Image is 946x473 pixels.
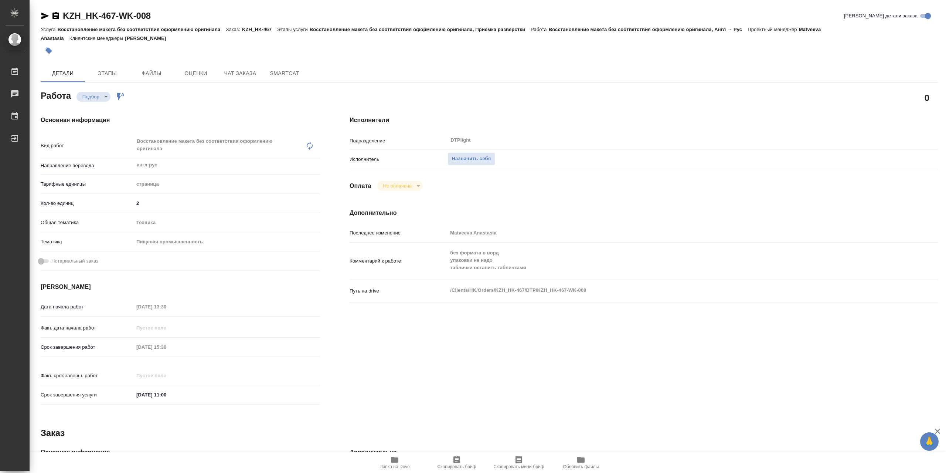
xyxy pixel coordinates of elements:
p: Восстановление макета без соответствия оформлению оригинала, Англ → Рус [549,27,748,32]
span: Скопировать мини-бриф [493,464,544,469]
span: 🙏 [923,434,936,449]
p: Подразделение [350,137,448,145]
div: страница [134,178,320,190]
p: Направление перевода [41,162,134,169]
button: Обновить файлы [550,452,612,473]
textarea: без формата в ворд упаковки не надо таблички оставить табличками [448,247,889,274]
p: Тематика [41,238,134,246]
button: Скопировать мини-бриф [488,452,550,473]
h4: Оплата [350,182,371,190]
div: Подбор [377,181,423,191]
span: Чат заказа [222,69,258,78]
input: ✎ Введи что-нибудь [134,198,320,209]
h4: Исполнители [350,116,938,125]
p: Восстановление макета без соответствия оформлению оригинала [57,27,226,32]
span: Оценки [178,69,214,78]
p: Последнее изменение [350,229,448,237]
p: Исполнитель [350,156,448,163]
button: Скопировать бриф [426,452,488,473]
button: Скопировать ссылку для ЯМессенджера [41,11,50,20]
span: Этапы [89,69,125,78]
button: Скопировать ссылку [51,11,60,20]
input: Пустое поле [134,301,198,312]
a: KZH_HK-467-WK-008 [63,11,151,21]
span: Скопировать бриф [437,464,476,469]
div: Техника [134,216,320,229]
p: Факт. срок заверш. работ [41,372,134,379]
button: Добавить тэг [41,43,57,59]
input: ✎ Введи что-нибудь [134,389,198,400]
h4: Дополнительно [350,209,938,217]
input: Пустое поле [134,370,198,381]
button: 🙏 [920,432,939,451]
p: Факт. дата начала работ [41,324,134,332]
p: Тарифные единицы [41,180,134,188]
span: Обновить файлы [563,464,599,469]
p: Общая тематика [41,219,134,226]
p: Услуга [41,27,57,32]
p: Восстановление макета без соответствия оформлению оригинала, Приемка разверстки [310,27,531,32]
input: Пустое поле [134,322,198,333]
p: Срок завершения услуги [41,391,134,399]
p: Комментарий к работе [350,257,448,265]
p: KZH_HK-467 [242,27,277,32]
p: Проектный менеджер [748,27,799,32]
button: Не оплачена [381,183,414,189]
textarea: /Clients/HK/Orders/KZH_HK-467/DTP/KZH_HK-467-WK-008 [448,284,889,297]
p: Этапы услуги [277,27,310,32]
h4: Основная информация [41,448,320,457]
p: Вид работ [41,142,134,149]
span: Назначить себя [452,155,491,163]
h4: Дополнительно [350,448,938,457]
span: [PERSON_NAME] детали заказа [844,12,918,20]
span: Файлы [134,69,169,78]
p: Заказ: [226,27,242,32]
span: Нотариальный заказ [51,257,98,265]
div: Подбор [76,92,110,102]
p: Клиентские менеджеры [69,36,125,41]
button: Папка на Drive [364,452,426,473]
span: SmartCat [267,69,302,78]
input: Пустое поле [448,227,889,238]
p: Работа [531,27,549,32]
input: Пустое поле [134,342,198,352]
h2: 0 [925,91,929,104]
button: Назначить себя [448,152,495,165]
p: Путь на drive [350,287,448,295]
p: [PERSON_NAME] [125,36,171,41]
span: Детали [45,69,81,78]
button: Подбор [80,94,102,100]
p: Кол-во единиц [41,200,134,207]
h4: [PERSON_NAME] [41,283,320,291]
p: Дата начала работ [41,303,134,311]
h4: Основная информация [41,116,320,125]
div: Пищевая промышленность [134,236,320,248]
h2: Заказ [41,427,65,439]
span: Папка на Drive [380,464,410,469]
p: Срок завершения работ [41,344,134,351]
h2: Работа [41,88,71,102]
